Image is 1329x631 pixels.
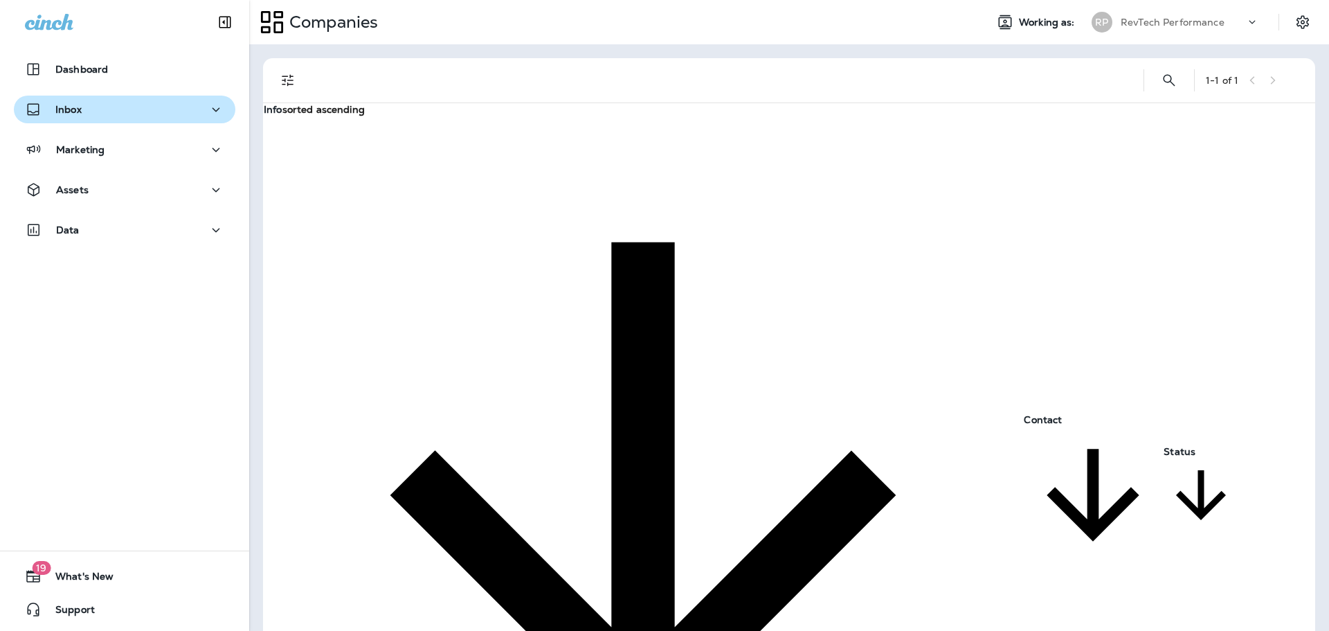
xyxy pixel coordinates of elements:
[14,55,235,83] button: Dashboard
[274,66,302,94] button: Filters
[14,136,235,163] button: Marketing
[1019,17,1078,28] span: Working as:
[1290,10,1315,35] button: Settings
[56,224,80,235] p: Data
[56,184,89,195] p: Assets
[14,96,235,123] button: Inbox
[42,571,114,587] span: What's New
[1024,414,1062,426] span: Contact
[1164,445,1238,500] span: Status
[284,12,378,33] p: Companies
[14,562,235,590] button: 19What's New
[282,103,365,116] span: sorted ascending
[55,64,108,75] p: Dashboard
[1121,17,1224,28] p: RevTech Performance
[264,103,282,116] span: Info
[14,176,235,204] button: Assets
[1155,66,1183,94] button: Search Companies
[55,104,82,115] p: Inbox
[14,216,235,244] button: Data
[32,561,51,575] span: 19
[56,144,105,155] p: Marketing
[14,596,235,623] button: Support
[1164,445,1195,458] span: Status
[264,103,1022,501] span: Infosorted ascending
[1024,414,1162,500] span: Contact
[42,604,95,621] span: Support
[1206,75,1238,86] div: 1 - 1 of 1
[206,8,244,36] button: Collapse Sidebar
[1092,12,1112,33] div: RP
